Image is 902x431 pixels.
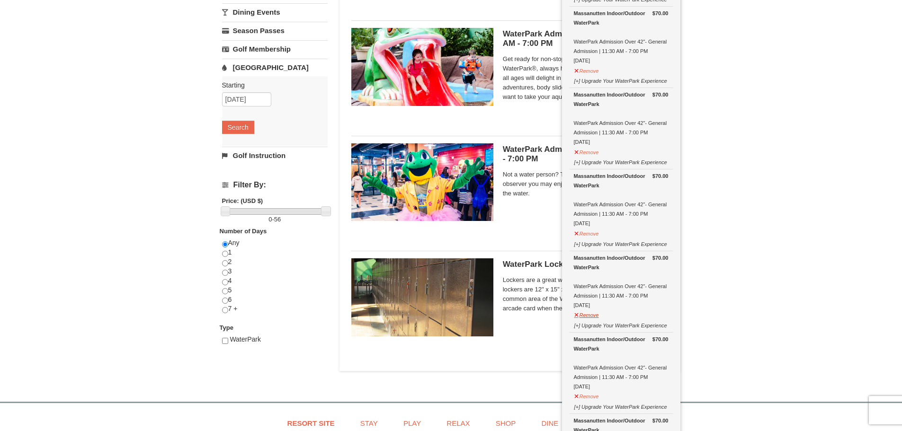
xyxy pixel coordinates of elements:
strong: $70.00 [652,9,669,18]
span: Lockers are a great way to keep your valuables safe. The lockers are 12" x 15" x 18" in size and ... [503,275,669,313]
button: Remove [574,389,599,401]
div: WaterPark Admission Over 42"- General Admission | 11:30 AM - 7:00 PM [DATE] [574,334,669,391]
label: - [222,215,328,224]
strong: $70.00 [652,171,669,181]
button: [+] Upgrade Your WaterPark Experience [574,400,668,412]
h4: Filter By: [222,181,328,189]
button: Search [222,121,254,134]
h5: WaterPark Admission- Observer | 11:30 AM - 7:00 PM [503,145,669,164]
span: Get ready for non-stop thrills at the Massanutten WaterPark®, always heated to 84° Fahrenheit. Ch... [503,54,669,102]
img: 6619917-1005-d92ad057.png [351,258,493,336]
a: Dining Events [222,3,328,21]
div: Massanutten Indoor/Outdoor WaterPark [574,171,669,190]
button: Remove [574,64,599,76]
span: Not a water person? Then this ticket is just for you. As an observer you may enjoy the WaterPark ... [503,170,669,198]
div: Massanutten Indoor/Outdoor WaterPark [574,90,669,109]
strong: $70.00 [652,90,669,99]
a: [GEOGRAPHIC_DATA] [222,59,328,76]
img: 6619917-1587-675fdf84.jpg [351,143,493,221]
span: 0 [268,216,272,223]
div: WaterPark Admission Over 42"- General Admission | 11:30 AM - 7:00 PM [DATE] [574,90,669,147]
strong: $70.00 [652,253,669,263]
label: Starting [222,80,321,90]
button: [+] Upgrade Your WaterPark Experience [574,237,668,249]
h5: WaterPark Locker Rental [503,260,669,269]
button: [+] Upgrade Your WaterPark Experience [574,155,668,167]
button: Remove [574,308,599,320]
h5: WaterPark Admission - Under 42" | 11:30 AM - 7:00 PM [503,29,669,48]
img: 6619917-1570-0b90b492.jpg [351,28,493,106]
strong: $70.00 [652,416,669,425]
div: Massanutten Indoor/Outdoor WaterPark [574,253,669,272]
strong: Type [220,324,233,331]
button: Remove [574,227,599,238]
strong: $70.00 [652,334,669,344]
a: Golf Membership [222,40,328,58]
button: [+] Upgrade Your WaterPark Experience [574,318,668,330]
div: WaterPark Admission Over 42"- General Admission | 11:30 AM - 7:00 PM [DATE] [574,253,669,310]
strong: Number of Days [220,228,267,235]
div: Massanutten Indoor/Outdoor WaterPark [574,334,669,353]
div: WaterPark Admission Over 42"- General Admission | 11:30 AM - 7:00 PM [DATE] [574,171,669,228]
div: Massanutten Indoor/Outdoor WaterPark [574,9,669,27]
strong: Price: (USD $) [222,197,263,204]
button: Remove [574,145,599,157]
a: Season Passes [222,22,328,39]
span: WaterPark [230,335,261,343]
a: Golf Instruction [222,147,328,164]
div: Any 1 2 3 4 5 6 7 + [222,238,328,323]
button: [+] Upgrade Your WaterPark Experience [574,74,668,86]
span: 56 [274,216,281,223]
div: WaterPark Admission Over 42"- General Admission | 11:30 AM - 7:00 PM [DATE] [574,9,669,65]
